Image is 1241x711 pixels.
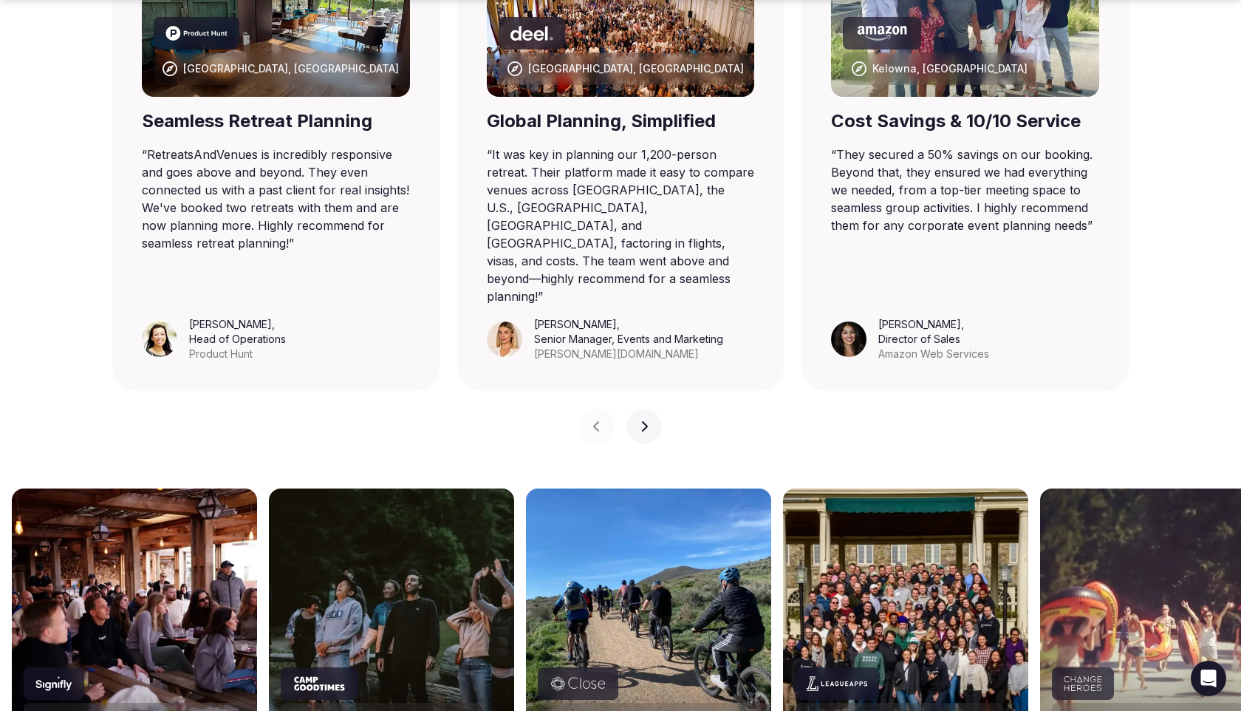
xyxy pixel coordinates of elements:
div: Product Hunt [189,347,286,361]
figcaption: , [534,317,723,361]
svg: Signify company logo [35,676,72,691]
svg: LeagueApps company logo [807,676,867,691]
div: Open Intercom Messenger [1191,661,1226,696]
div: [GEOGRAPHIC_DATA], [GEOGRAPHIC_DATA] [183,61,399,76]
img: Triana Jewell-Lujan [487,322,522,357]
blockquote: “ They secured a 50% savings on our booking. Beyond that, they ensured we had everything we neede... [831,146,1099,234]
svg: Deel company logo [510,26,553,41]
div: Director of Sales [878,332,989,347]
blockquote: “ RetreatsAndVenues is incredibly responsive and goes above and beyond. They even connected us wi... [142,146,410,252]
figcaption: , [189,317,286,361]
blockquote: “ It was key in planning our 1,200-person retreat. Their platform made it easy to compare venues ... [487,146,755,305]
div: [GEOGRAPHIC_DATA], [GEOGRAPHIC_DATA] [528,61,744,76]
img: Leeann Trang [142,322,177,357]
figcaption: , [878,317,989,361]
div: Seamless Retreat Planning [142,109,410,134]
div: Senior Manager, Events and Marketing [534,332,723,347]
div: Kelowna, [GEOGRAPHIC_DATA] [872,61,1028,76]
cite: [PERSON_NAME] [189,318,272,330]
div: [PERSON_NAME][DOMAIN_NAME] [534,347,723,361]
div: Head of Operations [189,332,286,347]
cite: [PERSON_NAME] [534,318,617,330]
cite: [PERSON_NAME] [878,318,961,330]
div: Amazon Web Services [878,347,989,361]
img: Sonia Singh [831,322,866,357]
div: Global Planning, Simplified [487,109,755,134]
div: Cost Savings & 10/10 Service [831,109,1099,134]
